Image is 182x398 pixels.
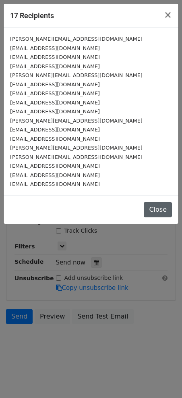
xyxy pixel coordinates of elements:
small: [EMAIL_ADDRESS][DOMAIN_NAME] [10,81,100,88]
small: [EMAIL_ADDRESS][DOMAIN_NAME] [10,100,100,106]
small: [PERSON_NAME][EMAIL_ADDRESS][DOMAIN_NAME] [10,145,143,151]
small: [PERSON_NAME][EMAIL_ADDRESS][DOMAIN_NAME] [10,118,143,124]
small: [EMAIL_ADDRESS][DOMAIN_NAME] [10,54,100,60]
small: [EMAIL_ADDRESS][DOMAIN_NAME] [10,90,100,96]
small: [EMAIL_ADDRESS][DOMAIN_NAME] [10,127,100,133]
button: Close [144,202,172,217]
small: [EMAIL_ADDRESS][DOMAIN_NAME] [10,136,100,142]
small: [EMAIL_ADDRESS][DOMAIN_NAME] [10,45,100,51]
small: [EMAIL_ADDRESS][DOMAIN_NAME] [10,108,100,115]
small: [EMAIL_ADDRESS][DOMAIN_NAME] [10,181,100,187]
small: [PERSON_NAME][EMAIL_ADDRESS][DOMAIN_NAME] [10,36,143,42]
h5: 17 Recipients [10,10,54,21]
small: [PERSON_NAME][EMAIL_ADDRESS][DOMAIN_NAME] [10,72,143,78]
button: Close [157,4,178,26]
small: [EMAIL_ADDRESS][DOMAIN_NAME] [10,63,100,69]
iframe: Chat Widget [142,359,182,398]
span: × [164,9,172,21]
small: [PERSON_NAME][EMAIL_ADDRESS][DOMAIN_NAME] [10,154,143,160]
small: [EMAIL_ADDRESS][DOMAIN_NAME] [10,172,100,178]
small: [EMAIL_ADDRESS][DOMAIN_NAME] [10,163,100,169]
